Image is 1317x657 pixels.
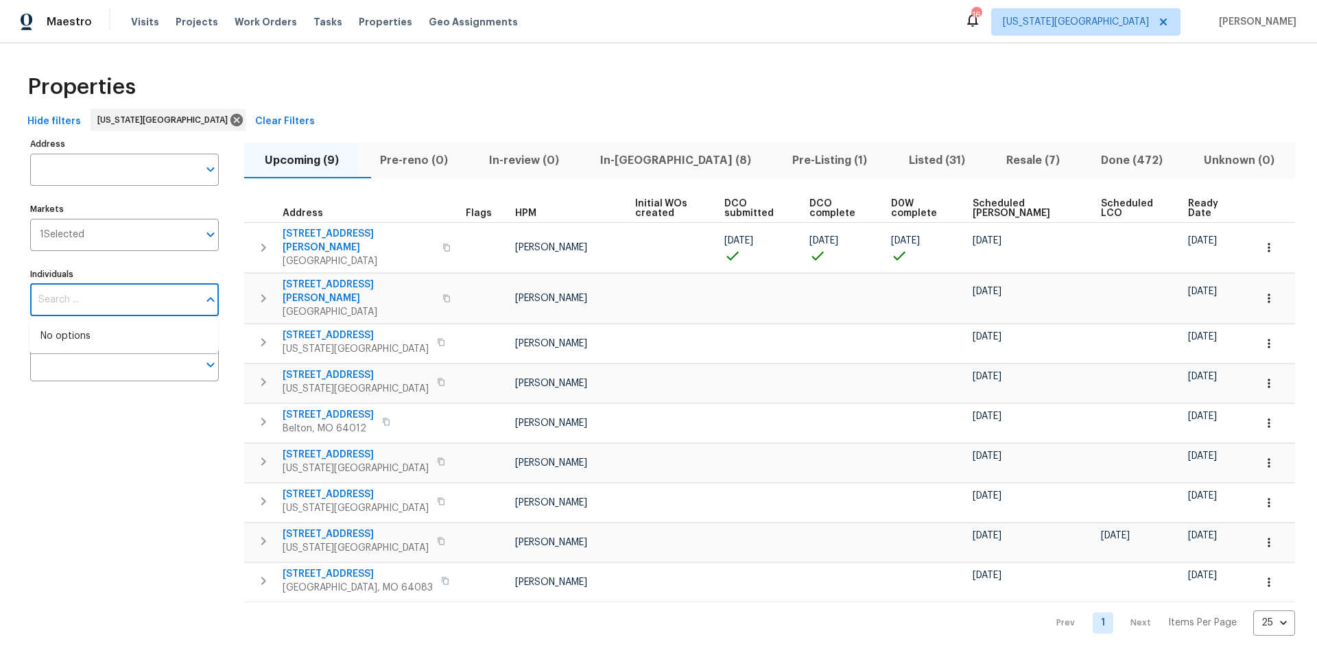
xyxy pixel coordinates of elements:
span: [DATE] [1188,287,1217,296]
span: Upcoming (9) [252,151,351,170]
span: [DATE] [973,531,1001,540]
span: [DATE] [973,491,1001,501]
span: [GEOGRAPHIC_DATA] [283,254,434,268]
span: [PERSON_NAME] [515,339,587,348]
span: Belton, MO 64012 [283,422,374,435]
span: [STREET_ADDRESS][PERSON_NAME] [283,278,434,305]
span: [DATE] [1188,451,1217,461]
span: [PERSON_NAME] [515,243,587,252]
span: [STREET_ADDRESS] [283,527,429,541]
button: Clear Filters [250,109,320,134]
span: D0W complete [891,199,949,218]
span: DCO submitted [724,199,786,218]
span: [DATE] [973,451,1001,461]
p: Items Per Page [1168,616,1237,630]
span: [DATE] [973,411,1001,421]
span: Projects [176,15,218,29]
span: Properties [27,80,136,94]
input: Search ... [30,284,198,316]
span: Unknown (0) [1191,151,1287,170]
button: Open [201,355,220,374]
div: 16 [971,8,981,22]
span: [DATE] [1188,372,1217,381]
span: [GEOGRAPHIC_DATA], MO 64083 [283,581,433,595]
nav: Pagination Navigation [1043,610,1295,636]
span: [US_STATE][GEOGRAPHIC_DATA] [283,382,429,396]
span: [PERSON_NAME] [515,379,587,388]
span: Clear Filters [255,113,315,130]
span: [DATE] [1188,236,1217,246]
span: [PERSON_NAME] [515,577,587,587]
span: Tasks [313,17,342,27]
span: [DATE] [809,236,838,246]
span: Properties [359,15,412,29]
span: [STREET_ADDRESS][PERSON_NAME] [283,227,434,254]
span: [STREET_ADDRESS] [283,448,429,462]
span: In-review (0) [477,151,571,170]
span: [US_STATE][GEOGRAPHIC_DATA] [283,541,429,555]
span: [DATE] [724,236,753,246]
span: [PERSON_NAME] [1213,15,1296,29]
div: 25 [1253,605,1295,641]
span: [GEOGRAPHIC_DATA] [283,305,434,319]
span: DCO complete [809,199,868,218]
span: [PERSON_NAME] [515,294,587,303]
span: [DATE] [891,236,920,246]
span: 1 Selected [40,229,84,241]
div: No options [29,320,218,353]
span: Hide filters [27,113,81,130]
span: [DATE] [973,287,1001,296]
div: [US_STATE][GEOGRAPHIC_DATA] [91,109,246,131]
span: Address [283,208,323,218]
a: Goto page 1 [1093,612,1113,634]
span: [DATE] [1101,531,1130,540]
span: [PERSON_NAME] [515,538,587,547]
span: HPM [515,208,536,218]
span: Visits [131,15,159,29]
span: [DATE] [973,332,1001,342]
span: [DATE] [1188,332,1217,342]
button: Open [201,225,220,244]
span: Scheduled LCO [1101,199,1165,218]
span: [US_STATE][GEOGRAPHIC_DATA] [283,501,429,515]
button: Close [201,290,220,309]
span: [DATE] [973,236,1001,246]
button: Open [201,160,220,179]
span: Initial WOs created [635,199,702,218]
span: [US_STATE][GEOGRAPHIC_DATA] [1003,15,1149,29]
span: [DATE] [1188,411,1217,421]
span: [DATE] [1188,531,1217,540]
span: Scheduled [PERSON_NAME] [973,199,1078,218]
span: Resale (7) [994,151,1072,170]
span: Flags [466,208,492,218]
label: Individuals [30,270,219,278]
span: [US_STATE][GEOGRAPHIC_DATA] [283,342,429,356]
span: Done (472) [1089,151,1175,170]
span: [STREET_ADDRESS] [283,567,433,581]
span: Pre-reno (0) [368,151,460,170]
button: Hide filters [22,109,86,134]
label: Address [30,140,219,148]
span: Listed (31) [897,151,977,170]
span: Work Orders [235,15,297,29]
span: [US_STATE][GEOGRAPHIC_DATA] [283,462,429,475]
span: [DATE] [973,571,1001,580]
span: [STREET_ADDRESS] [283,408,374,422]
span: [DATE] [973,372,1001,381]
span: [DATE] [1188,571,1217,580]
span: [PERSON_NAME] [515,498,587,507]
span: [STREET_ADDRESS] [283,488,429,501]
span: [DATE] [1188,491,1217,501]
span: [US_STATE][GEOGRAPHIC_DATA] [97,113,233,127]
span: [STREET_ADDRESS] [283,328,429,342]
span: [STREET_ADDRESS] [283,368,429,382]
span: Pre-Listing (1) [780,151,879,170]
span: Maestro [47,15,92,29]
span: Ready Date [1188,199,1231,218]
span: Geo Assignments [429,15,518,29]
span: [PERSON_NAME] [515,458,587,468]
span: [PERSON_NAME] [515,418,587,428]
label: Markets [30,205,219,213]
span: In-[GEOGRAPHIC_DATA] (8) [588,151,763,170]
